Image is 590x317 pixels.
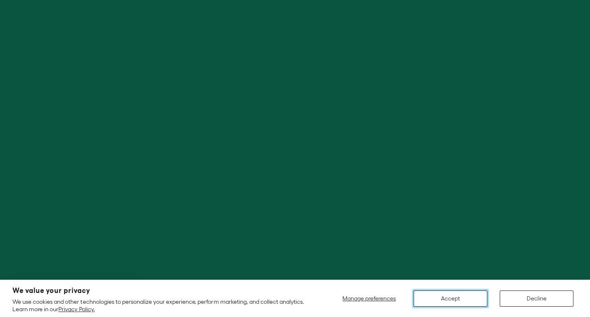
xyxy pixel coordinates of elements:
button: Accept [414,290,487,307]
button: Manage preferences [337,290,401,307]
span: Manage preferences [342,295,396,302]
a: Privacy Policy. [58,306,94,312]
h2: We value your privacy [12,287,309,294]
button: Decline [500,290,573,307]
p: We use cookies and other technologies to personalize your experience, perform marketing, and coll... [12,298,309,313]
